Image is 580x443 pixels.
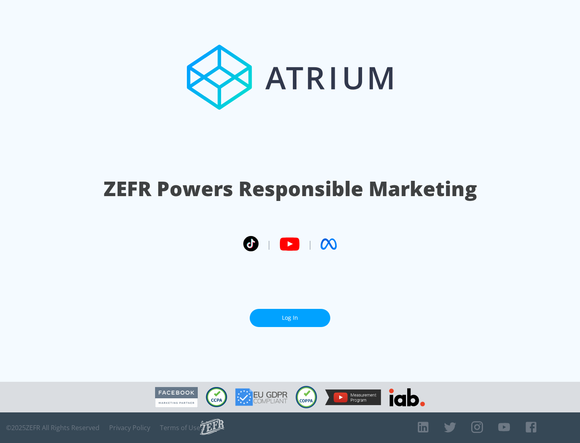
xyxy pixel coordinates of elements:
span: | [267,238,271,250]
a: Privacy Policy [109,424,150,432]
h1: ZEFR Powers Responsible Marketing [104,175,477,203]
img: IAB [389,388,425,406]
img: CCPA Compliant [206,387,227,407]
img: GDPR Compliant [235,388,288,406]
img: Facebook Marketing Partner [155,387,198,408]
img: COPPA Compliant [296,386,317,408]
a: Terms of Use [160,424,200,432]
span: © 2025 ZEFR All Rights Reserved [6,424,99,432]
span: | [308,238,313,250]
img: YouTube Measurement Program [325,389,381,405]
a: Log In [250,309,330,327]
